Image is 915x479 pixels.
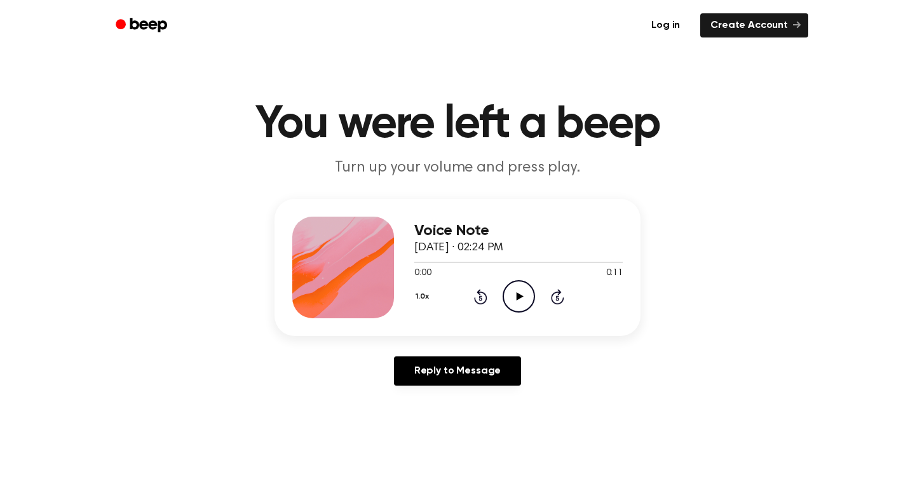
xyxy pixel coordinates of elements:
[700,13,808,37] a: Create Account
[414,286,433,307] button: 1.0x
[639,11,693,40] a: Log in
[394,356,521,386] a: Reply to Message
[414,222,623,239] h3: Voice Note
[414,242,503,253] span: [DATE] · 02:24 PM
[414,267,431,280] span: 0:00
[132,102,783,147] h1: You were left a beep
[606,267,623,280] span: 0:11
[213,158,701,179] p: Turn up your volume and press play.
[107,13,179,38] a: Beep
